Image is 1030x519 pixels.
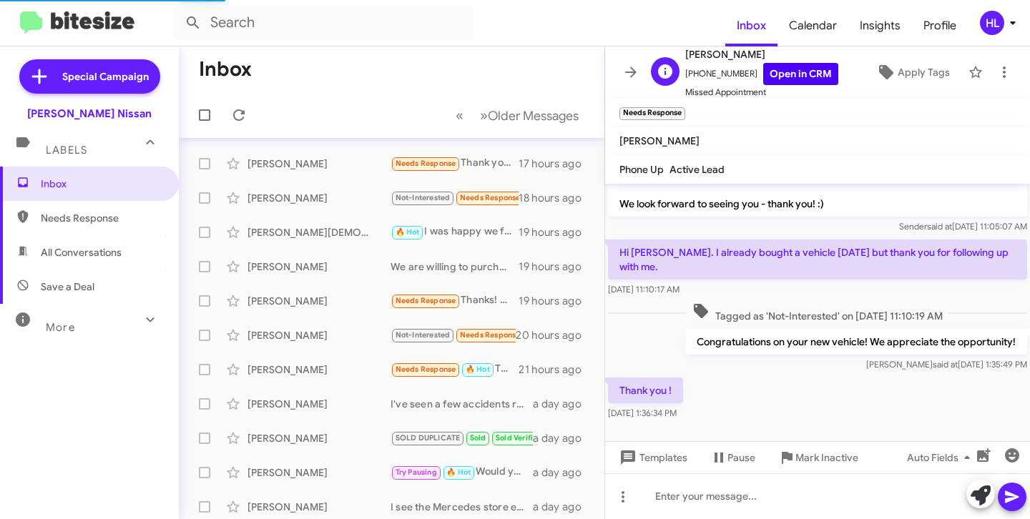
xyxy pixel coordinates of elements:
div: I've seen a few accidents reported and end up being declared a total loss when that wasn't the ca... [391,397,533,411]
span: Special Campaign [62,69,149,84]
p: Congratulations on your new vehicle! We appreciate the opportunity! [685,329,1027,355]
span: said at [933,359,958,370]
span: [PHONE_NUMBER] [685,63,838,85]
button: Auto Fields [896,445,987,470]
div: We are willing to purchase it outright and understand if it needs to be replaced instead [391,259,519,274]
button: Mark Inactive [767,445,870,470]
div: a day ago [533,431,593,445]
span: Mark Inactive [795,445,858,470]
div: 21 hours ago [519,362,593,377]
div: 20 hours ago [516,328,593,342]
p: Hi [PERSON_NAME]. I already bought a vehicle [DATE] but thank you for following up with me. [608,239,1027,280]
a: Special Campaign [19,59,160,94]
div: That's fine. [391,361,519,377]
div: [PERSON_NAME] [247,259,391,274]
span: Try Pausing [396,468,437,477]
div: [PERSON_NAME] [247,431,391,445]
span: « [456,107,463,124]
span: Needs Response [460,330,521,340]
span: Not-Interested [396,193,451,202]
span: Needs Response [460,193,521,202]
span: Tagged as 'Not-Interested' on [DATE] 11:10:19 AM [687,302,948,323]
div: 17 hours ago [519,157,593,171]
div: I was happy we found over 1,000 in additional value from Carmax from your previous visit and thin... [391,224,519,240]
p: Thank you ! [608,377,683,403]
div: Thank you for your response . I appreciate being heard . [391,155,519,172]
span: Templates [617,445,687,470]
span: SOLD DUPLICATE [396,433,461,443]
span: Needs Response [396,365,456,374]
span: » [480,107,488,124]
span: 🔥 Hot [396,227,420,237]
span: Inbox [41,177,162,191]
span: [PERSON_NAME] [685,46,838,63]
input: Search [173,6,474,40]
div: [PERSON_NAME] [247,157,391,171]
div: Thank you ! [391,327,516,343]
span: Save a Deal [41,280,94,294]
span: Pause [727,445,755,470]
span: All Conversations [41,245,122,259]
div: [PERSON_NAME] [247,191,391,205]
a: Open in CRM [763,63,838,85]
span: Missed Appointment [685,85,838,99]
div: [PERSON_NAME] [247,294,391,308]
div: 19 hours ago [519,259,593,274]
span: Older Messages [488,108,579,124]
div: [PERSON_NAME] Nissan [27,107,152,121]
div: 18 hours ago [519,191,593,205]
small: Needs Response [619,107,685,120]
span: Needs Response [396,296,456,305]
span: Not-Interested [396,330,451,340]
div: Would you offer us a chance for redemption? [391,464,533,480]
span: [DATE] 11:10:17 AM [608,284,680,295]
span: Sender [DATE] 11:05:07 AM [899,221,1027,232]
button: Previous [447,101,472,130]
div: a day ago [533,397,593,411]
span: Needs Response [396,159,456,168]
nav: Page navigation example [448,101,587,130]
h1: Inbox [199,58,252,81]
div: a day ago [533,500,593,514]
span: Apply Tags [898,59,950,85]
button: Pause [699,445,767,470]
div: Thanks! 🙂 [391,292,519,309]
div: [PERSON_NAME][DEMOGRAPHIC_DATA] [247,225,391,239]
div: I see the Mercedes store ended up at a value of $15,000 - would an extra $500 help make your deal... [391,500,533,514]
div: [PERSON_NAME] [247,500,391,514]
span: [PERSON_NAME] [DATE] 1:35:49 PM [866,359,1027,370]
button: Templates [605,445,699,470]
span: 🔥 Hot [466,365,490,374]
a: Profile [912,5,968,46]
span: Active Lead [669,163,725,176]
a: Insights [848,5,912,46]
span: Sold Verified [496,433,543,443]
div: Liked “That's completely fine! If you change your mind or decide to sell your Pathfinder, feel fr... [391,189,519,206]
span: More [46,321,75,334]
span: [DATE] 1:36:34 PM [608,407,677,418]
button: Next [471,101,587,130]
div: Thank you so much for choosing us time and time again! Congrats on your New Pathfinder! [391,430,533,446]
button: HL [968,11,1014,35]
span: Needs Response [41,211,162,225]
div: [PERSON_NAME] [247,362,391,377]
a: Calendar [778,5,848,46]
div: HL [980,11,1004,35]
button: Apply Tags [863,59,961,85]
span: Phone Up [619,163,664,176]
span: said at [927,221,952,232]
div: 19 hours ago [519,225,593,239]
span: 🔥 Hot [446,468,471,477]
span: Auto Fields [907,445,976,470]
span: Labels [46,144,87,157]
div: [PERSON_NAME] [247,465,391,480]
span: [PERSON_NAME] [619,134,700,147]
div: a day ago [533,465,593,480]
a: Inbox [725,5,778,46]
span: Sold [470,433,486,443]
div: 19 hours ago [519,294,593,308]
